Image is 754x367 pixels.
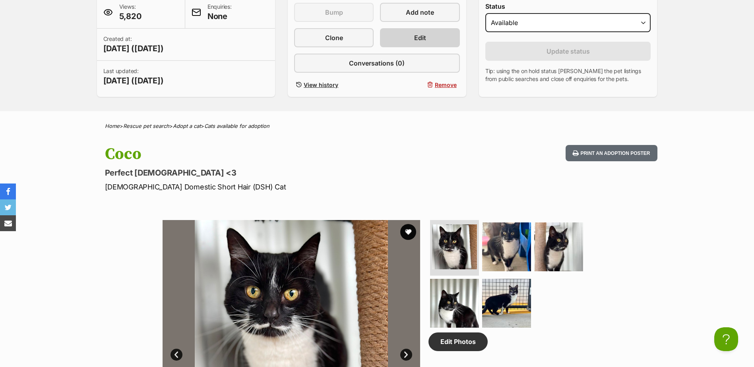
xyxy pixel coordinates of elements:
[428,332,488,351] a: Edit Photos
[304,81,338,89] span: View history
[380,3,459,22] a: Add note
[485,3,651,10] label: Status
[400,349,412,361] a: Next
[325,8,343,17] span: Bump
[103,67,164,86] p: Last updated:
[294,3,374,22] button: Bump
[432,224,477,269] img: Photo of Coco
[119,11,141,22] span: 5,820
[566,145,657,161] button: Print an adoption poster
[207,3,232,22] p: Enquiries:
[406,8,434,17] span: Add note
[173,123,201,129] a: Adopt a cat
[123,123,169,129] a: Rescue pet search
[103,35,164,54] p: Created at:
[119,3,141,22] p: Views:
[349,58,405,68] span: Conversations (0)
[204,123,269,129] a: Cats available for adoption
[414,33,426,42] span: Edit
[430,279,479,328] img: Photo of Coco
[85,123,669,129] div: > > >
[547,46,590,56] span: Update status
[714,327,738,351] iframe: Help Scout Beacon - Open
[294,79,374,91] a: View history
[103,75,164,86] span: [DATE] ([DATE])
[400,224,416,240] button: favourite
[485,42,651,61] button: Update status
[380,28,459,47] a: Edit
[294,28,374,47] a: Clone
[482,222,531,271] img: Photo of Coco
[105,123,120,129] a: Home
[294,54,460,73] a: Conversations (0)
[105,145,441,163] h1: Coco
[171,349,182,361] a: Prev
[534,222,583,271] img: Photo of Coco
[103,43,164,54] span: [DATE] ([DATE])
[485,67,651,83] p: Tip: using the on hold status [PERSON_NAME] the pet listings from public searches and close off e...
[105,182,441,192] p: [DEMOGRAPHIC_DATA] Domestic Short Hair (DSH) Cat
[380,79,459,91] button: Remove
[105,167,441,178] p: Perfect [DEMOGRAPHIC_DATA] <3
[482,279,531,328] img: Photo of Coco
[207,11,232,22] span: None
[435,81,457,89] span: Remove
[325,33,343,42] span: Clone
